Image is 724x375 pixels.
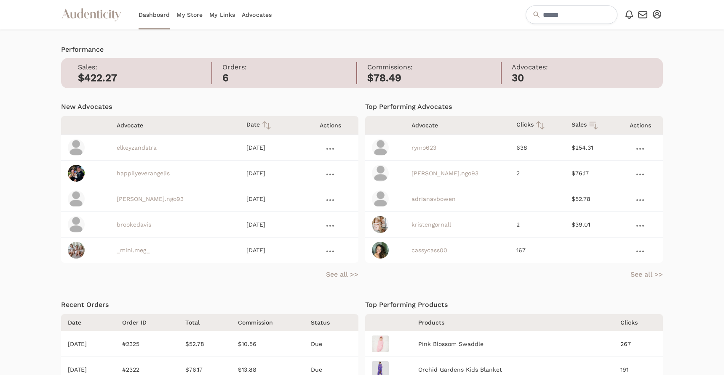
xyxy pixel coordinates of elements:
[512,72,646,84] h2: 30
[222,72,356,84] h2: 6
[117,195,184,202] a: [PERSON_NAME].ngo93
[117,144,157,151] a: elkeyzandstra
[110,116,240,135] th: Advocate
[365,102,663,112] h4: Top Performing Advocates
[179,314,234,331] th: Total
[222,62,356,72] p: Orders:
[326,269,358,280] a: See all >>
[411,247,447,254] a: cassycass00
[240,238,302,263] td: [DATE]
[630,269,663,280] a: See all >>
[68,165,85,182] img: AB3F79DA-B659-47A1-BB66-A7E30EA8B81B.jpeg
[240,186,302,212] td: [DATE]
[309,121,352,129] div: Actions
[565,212,617,238] td: $39.01
[235,314,305,331] th: Commission
[372,165,389,182] img: profile_placeholder-31ad5683cba438d506de2ca55e5b7fef2797a66a93674dffcf12fdfc4190be5e.png
[411,221,451,228] a: kristengornall
[240,212,302,238] td: [DATE]
[411,144,436,151] a: rymo623
[510,238,565,263] td: 167
[304,331,358,357] td: Due
[372,335,389,352] img: pink-blossom-swaddle-837795_300x.jpg
[565,161,617,186] td: $76.17
[304,314,358,331] th: Status
[68,190,85,207] img: profile_placeholder-31ad5683cba438d506de2ca55e5b7fef2797a66a93674dffcf12fdfc4190be5e.png
[565,186,617,212] td: $52.78
[68,242,85,259] img: IMG_8991.jpeg
[367,72,501,84] h2: $78.49
[624,121,656,129] div: Actions
[68,216,85,233] img: profile_placeholder-31ad5683cba438d506de2ca55e5b7fef2797a66a93674dffcf12fdfc4190be5e.png
[246,120,295,130] div: Date
[510,212,565,238] td: 2
[61,331,115,357] td: [DATE]
[240,161,302,186] td: [DATE]
[372,216,389,233] img: IMG_6510.jpeg
[117,221,151,228] a: brookedavis
[510,135,565,161] td: 638
[572,120,611,130] div: Sales
[415,314,613,331] th: Products
[405,116,510,135] th: Advocate
[61,300,359,310] h4: Recent Orders
[512,62,646,72] p: Advocates:
[365,300,663,310] h4: Top Performing Products
[235,331,305,357] td: $10.56
[614,331,663,357] td: 267
[510,161,565,186] td: 2
[78,62,211,72] p: Sales:
[68,139,85,156] img: profile_placeholder-31ad5683cba438d506de2ca55e5b7fef2797a66a93674dffcf12fdfc4190be5e.png
[61,45,663,55] h4: Performance
[516,120,558,130] div: Clicks
[614,314,663,331] th: Clicks
[115,314,179,331] th: Order ID
[372,190,389,207] img: profile_placeholder-31ad5683cba438d506de2ca55e5b7fef2797a66a93674dffcf12fdfc4190be5e.png
[367,62,501,72] p: Commissions:
[78,72,211,84] h2: $422.27
[117,170,170,177] a: happilyeverangelis
[565,135,617,161] td: $254.31
[411,195,456,202] a: adrianavbowen
[411,170,478,177] a: [PERSON_NAME].ngo93
[115,331,179,357] td: #2325
[240,135,302,161] td: [DATE]
[61,102,359,112] h4: New Advocates
[61,314,115,331] th: Date
[415,331,613,357] td: Pink Blossom Swaddle
[179,331,234,357] td: $52.78
[372,139,389,156] img: profile_placeholder-31ad5683cba438d506de2ca55e5b7fef2797a66a93674dffcf12fdfc4190be5e.png
[372,242,389,259] img: IMG_5546.jpeg
[117,247,150,254] a: _mini.meg_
